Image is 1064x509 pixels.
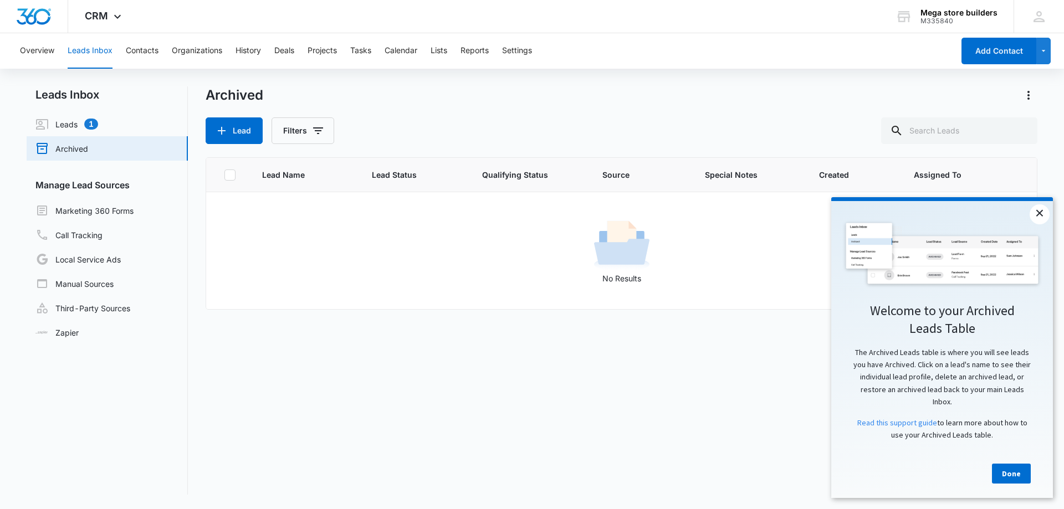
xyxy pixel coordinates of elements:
[35,301,130,315] a: Third-Party Sources
[35,253,121,266] a: Local Service Ads
[236,33,261,69] button: History
[920,17,997,25] div: account id
[85,10,108,22] span: CRM
[372,169,456,181] span: Lead Status
[920,8,997,17] div: account name
[11,149,211,211] p: The Archived Leads table is where you will see leads you have Archived. Click on a lead's name to...
[461,33,489,69] button: Reports
[35,204,134,217] a: Marketing 360 Forms
[602,169,679,181] span: Source
[385,33,417,69] button: Calendar
[350,33,371,69] button: Tasks
[914,169,961,181] span: Assigned To
[161,266,199,286] a: Done
[35,277,114,290] a: Manual Sources
[11,219,211,244] p: to learn more about how to use your Archived Leads table.
[198,7,218,27] a: Close modal
[68,33,112,69] button: Leads Inbox
[35,327,79,338] a: Zapier
[272,117,334,144] button: Filters
[207,273,1036,284] p: No Results
[126,33,158,69] button: Contacts
[819,169,887,181] span: Created
[35,142,88,155] a: Archived
[27,178,188,192] h3: Manage Lead Sources
[35,117,98,131] a: Leads1
[961,38,1036,64] button: Add Contact
[705,169,792,181] span: Special Notes
[26,220,106,230] a: Read this support guide
[20,33,54,69] button: Overview
[206,117,263,144] button: Lead
[35,228,103,241] a: Call Tracking
[172,33,222,69] button: Organizations
[1020,86,1037,104] button: Actions
[262,169,345,181] span: Lead Name
[11,105,211,139] h2: Welcome to your Archived Leads Table
[502,33,532,69] button: Settings
[274,33,294,69] button: Deals
[206,87,263,104] h1: Archived
[431,33,447,69] button: Lists
[482,169,575,181] span: Qualifying Status
[881,117,1037,144] input: Search Leads
[27,86,188,103] h2: Leads Inbox
[594,217,649,273] img: No Results
[308,33,337,69] button: Projects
